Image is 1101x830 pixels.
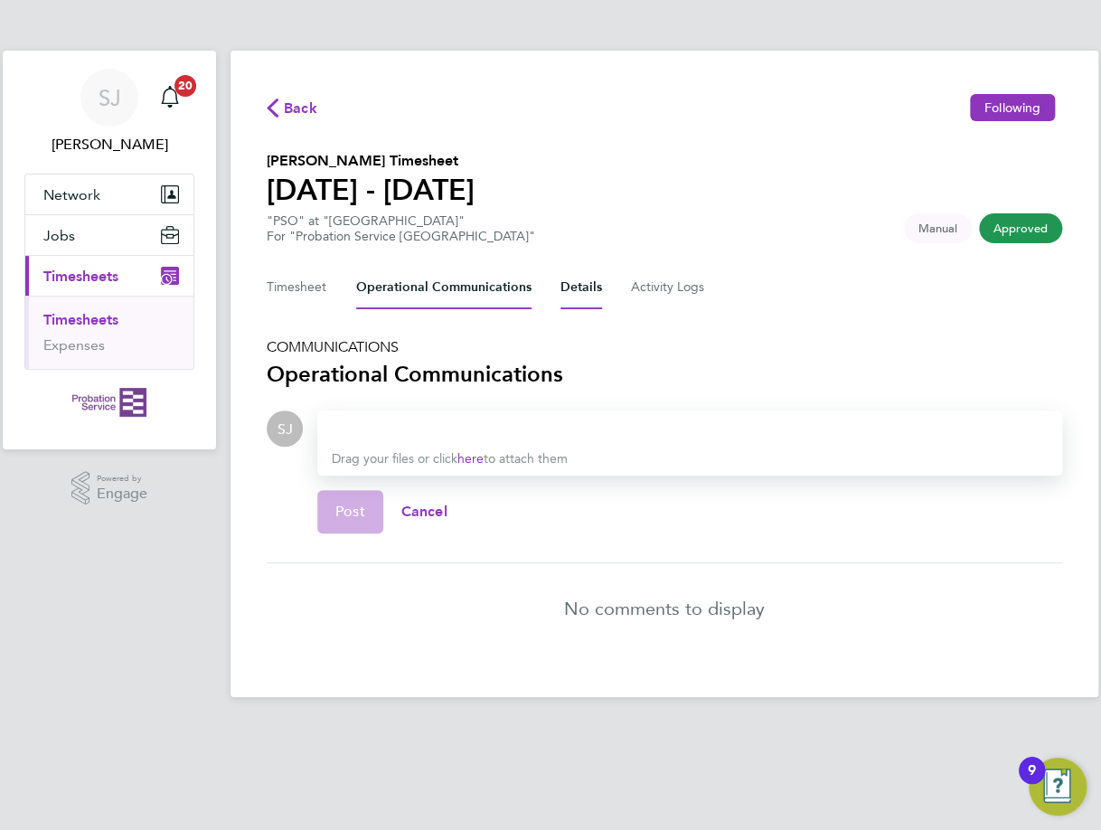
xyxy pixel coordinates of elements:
button: Open Resource Center, 9 new notifications [1029,758,1087,816]
button: Cancel [383,490,466,533]
button: Network [25,174,193,214]
a: here [457,451,484,467]
span: Following [984,99,1040,116]
span: Jobs [43,227,75,244]
button: Timesheet [267,266,327,309]
span: Engage [97,486,147,502]
div: Timesheets [25,296,193,369]
h2: [PERSON_NAME] Timesheet [267,150,475,172]
span: Sian Jones [24,134,194,156]
span: Back [284,98,317,119]
span: Timesheets [43,268,118,285]
div: For "Probation Service [GEOGRAPHIC_DATA]" [267,229,535,244]
span: Cancel [401,503,447,520]
a: 20 [152,69,188,127]
span: SJ [99,86,121,109]
span: 20 [174,75,196,97]
span: Drag your files or click to attach them [332,451,568,467]
button: Timesheets [25,256,193,296]
a: Expenses [43,336,105,354]
button: Following [970,94,1055,121]
nav: Main navigation [3,51,216,449]
span: This timesheet was manually created. [904,213,972,243]
a: Powered byEngage [71,471,148,505]
img: probationservice-logo-retina.png [72,388,146,417]
button: Activity Logs [631,266,707,309]
button: Details [560,266,602,309]
p: No comments to display [564,596,765,621]
h3: Operational Communications [267,360,1062,389]
a: SJ[PERSON_NAME] [24,69,194,156]
div: Sian Jones [267,410,303,447]
span: This timesheet has been approved. [979,213,1062,243]
div: "PSO" at "[GEOGRAPHIC_DATA]" [267,213,535,244]
span: Network [43,186,100,203]
button: Jobs [25,215,193,255]
span: Powered by [97,471,147,486]
button: Back [267,96,317,118]
button: Operational Communications [356,266,532,309]
a: Go to home page [24,388,194,417]
h5: COMMUNICATIONS [267,338,1062,356]
span: SJ [278,419,293,439]
a: Timesheets [43,311,118,328]
div: 9 [1028,770,1036,794]
h1: [DATE] - [DATE] [267,172,475,208]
